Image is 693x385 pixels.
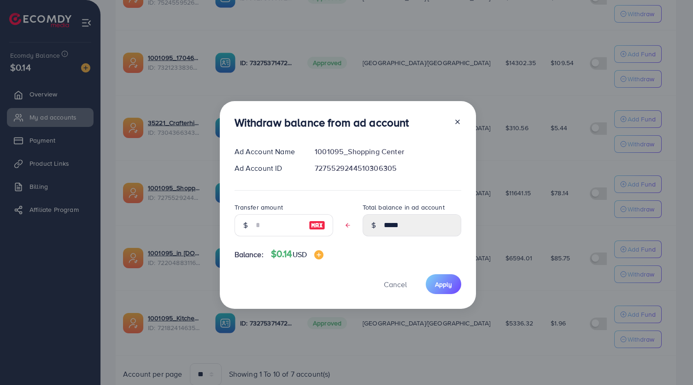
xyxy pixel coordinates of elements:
button: Cancel [372,274,418,294]
label: Transfer amount [235,203,283,212]
img: image [309,220,325,231]
span: Apply [435,280,452,289]
div: 7275529244510306305 [307,163,468,174]
span: USD [293,249,307,259]
span: Cancel [384,279,407,289]
h4: $0.14 [271,248,323,260]
div: Ad Account ID [227,163,308,174]
img: image [314,250,323,259]
iframe: Chat [654,343,686,378]
div: 1001095_Shopping Center [307,146,468,157]
button: Apply [426,274,461,294]
span: Balance: [235,249,264,260]
div: Ad Account Name [227,146,308,157]
label: Total balance in ad account [363,203,445,212]
h3: Withdraw balance from ad account [235,116,409,129]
